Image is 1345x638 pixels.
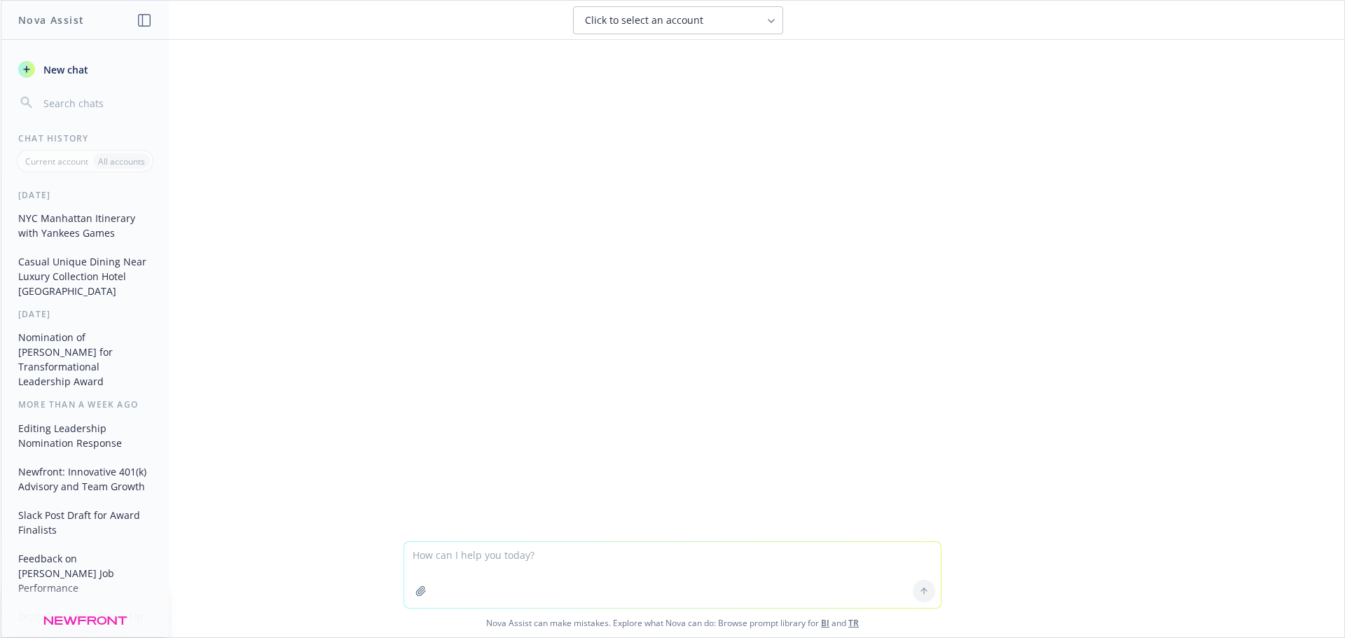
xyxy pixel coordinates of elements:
[1,189,169,201] div: [DATE]
[13,326,158,393] button: Nomination of [PERSON_NAME] for Transformational Leadership Award
[6,609,1339,637] span: Nova Assist can make mistakes. Explore what Nova can do: Browse prompt library for and
[821,617,829,629] a: BI
[18,13,84,27] h1: Nova Assist
[1,132,169,144] div: Chat History
[41,93,152,113] input: Search chats
[41,62,88,77] span: New chat
[25,155,88,167] p: Current account
[573,6,783,34] button: Click to select an account
[13,460,158,498] button: Newfront: Innovative 401(k) Advisory and Team Growth
[13,547,158,599] button: Feedback on [PERSON_NAME] Job Performance
[1,308,169,320] div: [DATE]
[13,504,158,541] button: Slack Post Draft for Award Finalists
[13,207,158,244] button: NYC Manhattan Itinerary with Yankees Games
[13,250,158,303] button: Casual Unique Dining Near Luxury Collection Hotel [GEOGRAPHIC_DATA]
[13,417,158,455] button: Editing Leadership Nomination Response
[1,398,169,410] div: More than a week ago
[98,155,145,167] p: All accounts
[13,57,158,82] button: New chat
[585,13,703,27] span: Click to select an account
[848,617,859,629] a: TR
